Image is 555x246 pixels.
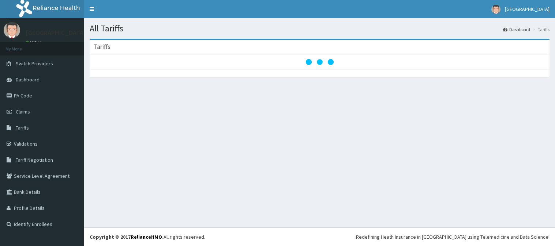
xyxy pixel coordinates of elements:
[84,227,555,246] footer: All rights reserved.
[356,233,550,241] div: Redefining Heath Insurance in [GEOGRAPHIC_DATA] using Telemedicine and Data Science!
[4,22,20,38] img: User Image
[491,5,500,14] img: User Image
[16,60,53,67] span: Switch Providers
[16,108,30,115] span: Claims
[26,30,86,36] p: [GEOGRAPHIC_DATA]
[503,26,530,32] a: Dashboard
[16,124,29,131] span: Tariffs
[131,234,162,240] a: RelianceHMO
[93,43,110,50] h3: Tariffs
[90,234,164,240] strong: Copyright © 2017 .
[16,76,40,83] span: Dashboard
[305,47,334,77] svg: audio-loading
[505,6,550,12] span: [GEOGRAPHIC_DATA]
[90,24,550,33] h1: All Tariffs
[531,26,550,32] li: Tariffs
[26,40,43,45] a: Online
[16,157,53,163] span: Tariff Negotiation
